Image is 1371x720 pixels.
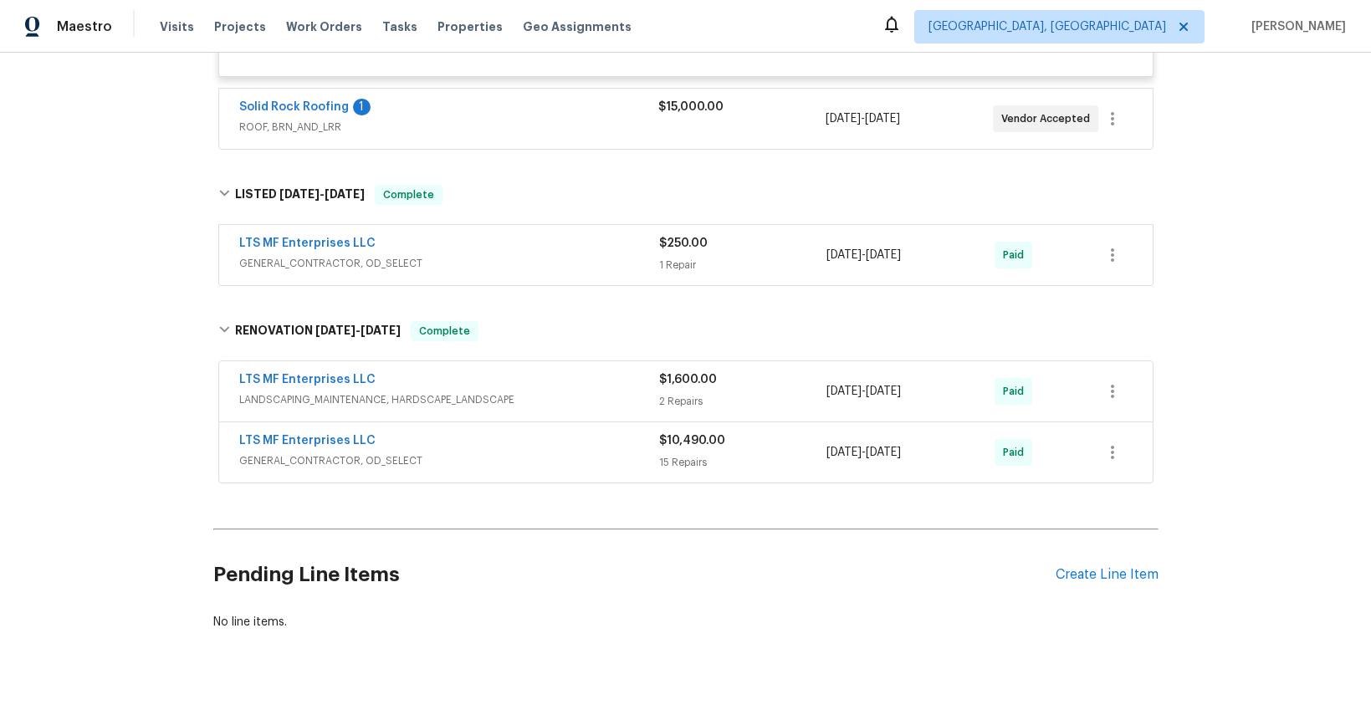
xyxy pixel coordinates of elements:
span: [GEOGRAPHIC_DATA], [GEOGRAPHIC_DATA] [928,18,1166,35]
span: [DATE] [865,113,900,125]
div: No line items. [213,614,1159,631]
span: [DATE] [826,249,862,261]
span: [DATE] [325,188,365,200]
span: ROOF, BRN_AND_LRR [239,119,658,135]
span: - [826,444,901,461]
span: [DATE] [866,447,901,458]
span: [DATE] [279,188,320,200]
a: LTS MF Enterprises LLC [239,374,376,386]
h6: LISTED [235,185,365,205]
div: 2 Repairs [659,393,827,410]
span: [DATE] [826,447,862,458]
span: Work Orders [286,18,362,35]
span: [DATE] [826,386,862,397]
span: - [279,188,365,200]
span: Tasks [382,21,417,33]
span: Paid [1003,444,1031,461]
span: Visits [160,18,194,35]
span: Vendor Accepted [1001,110,1097,127]
span: [DATE] [866,249,901,261]
span: $15,000.00 [658,101,724,113]
div: LISTED [DATE]-[DATE]Complete [213,168,1159,222]
span: Properties [437,18,503,35]
span: - [826,383,901,400]
h6: RENOVATION [235,321,401,341]
span: $250.00 [659,237,708,249]
a: LTS MF Enterprises LLC [239,435,376,447]
span: - [315,324,401,336]
span: Paid [1003,383,1031,400]
span: Complete [412,323,477,340]
span: Paid [1003,247,1031,263]
a: LTS MF Enterprises LLC [239,237,376,249]
span: [DATE] [315,324,356,336]
span: Projects [214,18,266,35]
span: [DATE] [866,386,901,397]
div: 15 Repairs [659,454,827,471]
span: LANDSCAPING_MAINTENANCE, HARDSCAPE_LANDSCAPE [239,391,659,408]
span: Maestro [57,18,112,35]
div: 1 Repair [659,257,827,273]
h2: Pending Line Items [213,536,1056,614]
div: 1 [353,99,371,115]
div: RENOVATION [DATE]-[DATE]Complete [213,304,1159,358]
span: GENERAL_CONTRACTOR, OD_SELECT [239,452,659,469]
span: GENERAL_CONTRACTOR, OD_SELECT [239,255,659,272]
span: [DATE] [826,113,861,125]
a: Solid Rock Roofing [239,101,349,113]
span: [PERSON_NAME] [1245,18,1346,35]
div: Create Line Item [1056,567,1159,583]
span: $1,600.00 [659,374,717,386]
span: $10,490.00 [659,435,725,447]
span: Geo Assignments [523,18,632,35]
span: - [826,110,900,127]
span: Complete [376,186,441,203]
span: [DATE] [361,324,401,336]
span: - [826,247,901,263]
